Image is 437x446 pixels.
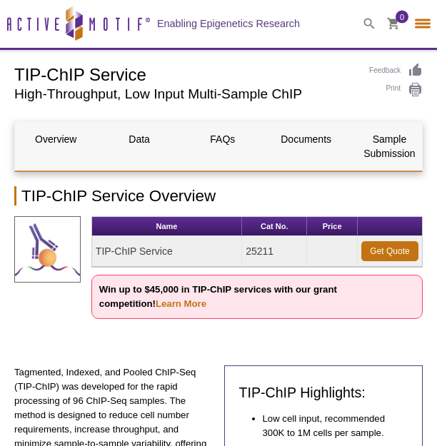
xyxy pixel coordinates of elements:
th: Name [92,217,242,236]
th: Cat No. [242,217,307,236]
img: TIP-ChIP Service [14,216,81,283]
a: Overview [15,122,97,156]
a: Sample Submission [348,122,431,171]
h2: TIP-ChIP Service Overview [14,186,423,206]
h1: TIP-ChIP Service [14,63,355,84]
a: Learn More [156,298,206,309]
a: FAQs [182,122,264,156]
td: TIP-ChIP Service [92,236,242,267]
h2: High-Throughput, Low Input Multi-Sample ChIP [14,88,355,101]
strong: Win up to $45,000 in TIP-ChIP services with our grant competition! [99,284,337,309]
h3: TIP-ChIP Highlights: [239,384,408,401]
a: Documents [265,122,347,156]
a: Print [369,82,423,98]
td: 25211 [242,236,307,267]
span: 0 [400,11,404,24]
a: Data [99,122,181,156]
a: 0 [387,18,400,33]
a: Get Quote [361,241,418,261]
li: Low cell input, recommended 300K to 1M cells per sample. [263,412,394,440]
th: Price [307,217,358,236]
h2: Enabling Epigenetics Research [157,17,300,30]
a: Feedback [369,63,423,78]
